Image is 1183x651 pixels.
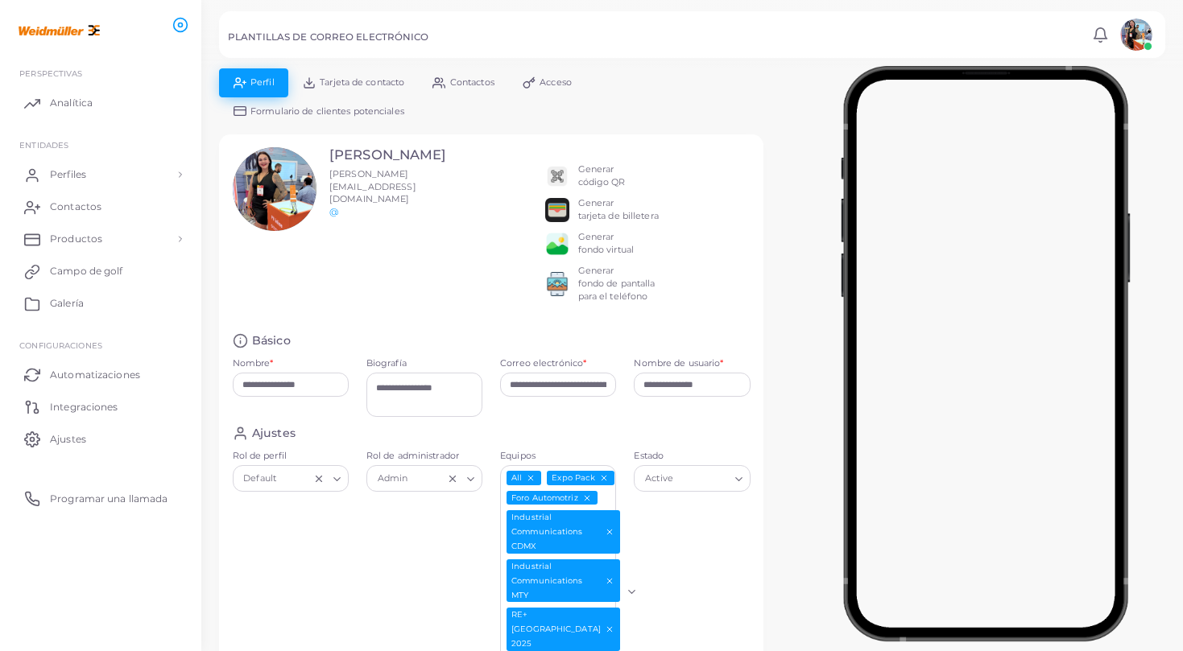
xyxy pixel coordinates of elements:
font: Automatizaciones [50,369,140,381]
font: Galería [50,297,84,309]
font: Generar [578,163,614,175]
font: Equipos [500,450,536,461]
input: Buscar opción [677,470,729,488]
font: Perfiles [50,168,86,180]
font: Perfil [250,76,275,88]
font: código QR [578,176,626,187]
font: Nombre [233,357,271,369]
img: apple-wallet.png [545,198,569,222]
font: fondo de pantalla para el teléfono [578,278,656,302]
button: Borrar seleccionados [313,472,325,485]
a: Ajustes [12,422,189,455]
span: Foro Automotriz [507,491,598,505]
font: Rol de administrador [366,450,459,461]
a: Analítica [12,87,189,119]
img: avatar [1120,19,1152,51]
font: Nombre de usuario [634,357,720,369]
font: Generar [578,231,614,242]
a: Integraciones [12,390,189,422]
font: Formulario de clientes potenciales [250,105,404,117]
font: Tarjeta de contacto [320,76,404,88]
font: [PERSON_NAME] [329,146,446,163]
button: Borrar seleccionados [447,472,458,485]
button: Deselect Expo Pack [598,472,610,484]
font: PERSPECTIVAS [19,68,82,78]
span: All [507,471,541,485]
font: Básico [252,333,291,348]
font: Generar [578,197,614,208]
a: Programar una llamada [12,482,189,514]
span: Industrial Communications MTY [507,559,620,602]
a: @ [329,206,338,217]
input: Buscar opción [280,470,309,488]
font: Campo de golf [50,265,122,277]
a: Contactos [12,191,189,223]
div: Buscar opción [634,465,750,491]
font: Estado [634,450,664,461]
button: Deselect All [525,472,536,484]
font: Ajustes [50,433,86,445]
font: Integraciones [50,401,118,413]
button: Deselect Industrial Communications CDMX [604,526,615,538]
a: Productos [12,223,189,255]
font: Programar una llamada [50,492,168,505]
font: ENTIDADES [19,140,68,150]
a: Automatizaciones [12,358,189,390]
font: Analítica [50,97,93,109]
a: Galería [12,287,189,319]
a: avatar [1115,19,1156,51]
font: Configuraciones [19,340,102,350]
input: Buscar opción [412,470,443,488]
img: logo [14,15,104,45]
font: Acceso [540,76,572,88]
font: PLANTILLAS DE CORREO ELECTRÓNICO [228,31,429,43]
button: Deselect RE+Mexico 2025 [604,624,615,635]
font: Correo electrónico [500,357,583,369]
font: Generar [578,265,614,276]
font: Contactos [50,200,101,212]
span: Industrial Communications CDMX [507,510,620,553]
img: e64e04433dee680bcc62d3a6779a8f701ecaf3be228fb80ea91b313d80e16e10.png [545,232,569,256]
button: Deselect Industrial Communications MTY [604,575,615,587]
a: Perfiles [12,159,189,191]
button: Deselect Foro Automotriz [581,492,593,504]
font: fondo virtual [578,244,634,255]
span: Default [242,471,279,488]
font: Biografía [366,357,407,369]
span: Expo Pack [547,471,614,485]
img: phone-mock.b55596b7.png [841,66,1130,641]
font: tarjeta de billetera [578,210,659,221]
img: qr2.png [545,164,569,188]
a: Campo de golf [12,255,189,287]
font: Rol de perfil [233,450,287,461]
font: [PERSON_NAME][EMAIL_ADDRESS][DOMAIN_NAME] [329,168,416,205]
font: Ajustes [252,426,296,440]
font: Contactos [450,76,494,88]
span: Active [643,471,675,488]
img: 522fc3d1c3555ff804a1a379a540d0107ed87845162a92721bf5e2ebbcc3ae6c.png [545,272,569,296]
span: Admin [375,471,410,488]
font: Productos [50,233,102,245]
div: Buscar opción [366,465,482,491]
span: RE+[GEOGRAPHIC_DATA] 2025 [507,608,620,650]
div: Buscar opción [233,465,349,491]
